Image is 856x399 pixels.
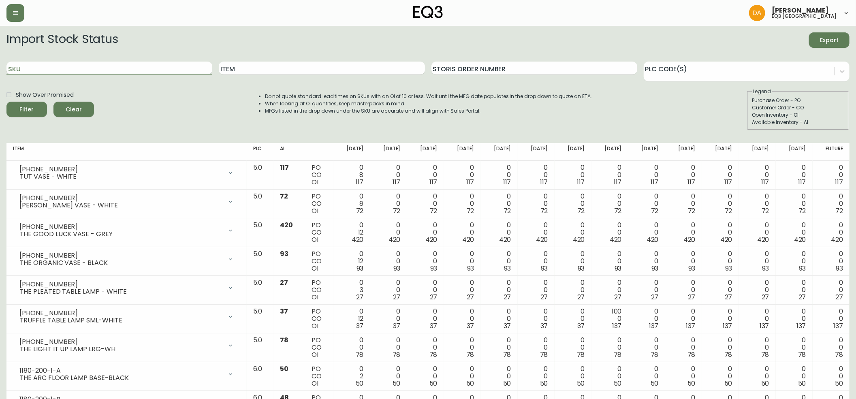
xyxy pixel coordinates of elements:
span: OI [312,177,318,187]
div: 0 0 [340,337,364,358]
div: 0 0 [819,279,843,301]
div: 0 0 [561,222,585,243]
div: [PHONE_NUMBER] [19,338,222,346]
div: 0 0 [598,337,622,358]
span: 37 [540,321,548,331]
span: 93 [836,264,843,273]
div: 100 0 [598,308,622,330]
div: 0 0 [672,164,696,186]
div: [PHONE_NUMBER] [19,223,222,230]
div: THE PLEATED TABLE LAMP - WHITE [19,288,222,295]
div: 0 0 [745,365,769,387]
td: 5.0 [247,190,274,218]
div: 0 0 [524,193,548,215]
div: 0 0 [487,222,511,243]
div: PO CO [312,365,327,387]
div: PO CO [312,193,327,215]
span: 37 [577,321,585,331]
div: [PHONE_NUMBER] [19,194,222,202]
span: 78 [280,335,288,345]
div: 1180-200-1-A [19,367,222,374]
span: 27 [798,292,806,302]
div: 0 8 [340,164,364,186]
div: 0 0 [672,337,696,358]
div: 0 0 [377,222,401,243]
div: 0 2 [340,365,364,387]
span: 117 [356,177,364,187]
span: 27 [356,292,364,302]
span: 78 [429,350,438,359]
div: 0 0 [450,164,474,186]
span: 37 [467,321,474,331]
div: 0 3 [340,279,364,301]
div: 0 0 [377,279,401,301]
span: 137 [760,321,769,331]
div: 0 0 [524,337,548,358]
span: 72 [688,206,696,216]
span: 27 [614,292,622,302]
div: 0 0 [524,279,548,301]
span: 420 [536,235,548,244]
div: 0 0 [745,193,769,215]
li: Do not quote standard lead times on SKUs with an OI of 10 or less. Wait until the MFG date popula... [265,93,592,100]
div: PO CO [312,337,327,358]
li: When looking at OI quantities, keep masterpacks in mind. [265,100,592,107]
div: 0 0 [672,365,696,387]
span: 93 [393,264,401,273]
span: 78 [356,350,364,359]
div: 0 0 [819,193,843,215]
span: 420 [389,235,401,244]
span: 72 [577,206,585,216]
div: 0 0 [561,365,585,387]
div: 0 0 [709,222,732,243]
div: 0 0 [414,222,438,243]
span: 72 [725,206,732,216]
div: 0 0 [377,250,401,272]
h5: eq3 [GEOGRAPHIC_DATA] [772,14,837,19]
span: 72 [504,206,511,216]
span: OI [312,206,318,216]
div: THE ORGANIC VASE - BLACK [19,259,222,267]
div: 0 0 [561,279,585,301]
span: 78 [687,350,696,359]
span: 117 [503,177,511,187]
div: 0 0 [450,193,474,215]
div: 0 0 [819,337,843,358]
span: Show Over Promised [16,91,74,99]
td: 6.0 [247,362,274,391]
th: AI [273,143,305,161]
button: Clear [53,102,94,117]
div: Filter [20,105,34,115]
span: 50 [280,364,288,373]
span: 27 [762,292,769,302]
div: 0 0 [524,365,548,387]
button: Export [809,32,850,48]
div: 0 0 [745,164,769,186]
div: 0 0 [598,222,622,243]
div: 0 0 [487,250,511,272]
div: 0 0 [635,164,659,186]
span: 420 [757,235,769,244]
div: 0 0 [819,222,843,243]
span: 93 [430,264,438,273]
div: THE LIGHT IT UP LAMP LRG-WH [19,346,222,353]
span: 72 [835,206,843,216]
span: Export [815,35,843,45]
span: 420 [794,235,806,244]
div: 0 0 [598,279,622,301]
div: [PHONE_NUMBER] [19,252,222,259]
span: 137 [649,321,659,331]
div: 0 0 [598,164,622,186]
div: [PHONE_NUMBER] [19,166,222,173]
div: 0 0 [819,164,843,186]
th: [DATE] [776,143,813,161]
th: [DATE] [333,143,370,161]
span: 27 [393,292,401,302]
th: [DATE] [407,143,444,161]
div: 0 0 [782,164,806,186]
span: 420 [647,235,659,244]
th: [DATE] [628,143,665,161]
div: [PHONE_NUMBER] [19,309,222,317]
div: 0 0 [598,250,622,272]
th: [DATE] [739,143,776,161]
